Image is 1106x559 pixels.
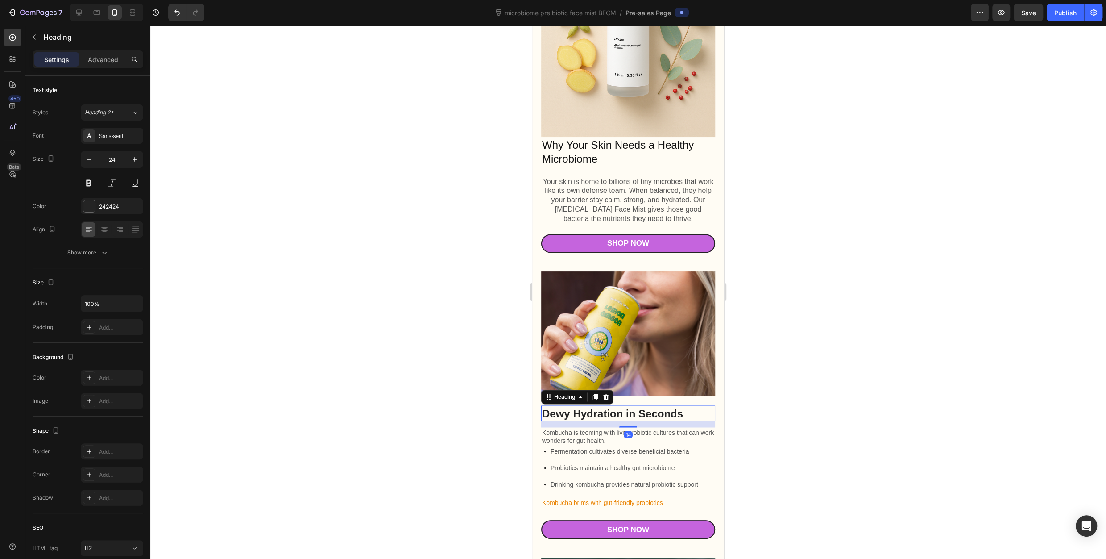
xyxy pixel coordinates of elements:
p: 7 [58,7,62,18]
div: Styles [33,108,48,117]
div: Font [33,132,44,140]
div: Show more [67,248,109,257]
div: 450 [8,95,21,102]
button: Heading 2* [81,104,143,121]
p: Settings [44,55,69,64]
p: Advanced [88,55,118,64]
div: SEO [33,524,43,532]
div: Align [33,224,58,236]
div: Shape [33,425,61,437]
input: Auto [81,296,143,312]
div: Add... [99,374,141,382]
div: Add... [99,494,141,502]
button: Save [1014,4,1043,21]
button: H2 [81,540,143,556]
div: Text style [33,86,57,94]
span: Pre-sales Page [625,8,671,17]
p: Heading [43,32,140,42]
span: Save [1021,9,1036,17]
div: Add... [99,448,141,456]
span: microbiome pre biotic face mist BFCM [503,8,618,17]
div: Publish [1054,8,1077,17]
div: Add... [99,324,141,332]
div: Color [33,202,46,210]
div: Open Intercom Messenger [1076,515,1097,537]
div: Image [33,397,48,405]
div: Width [33,300,47,308]
span: H2 [85,545,92,551]
div: Sans-serif [99,132,141,140]
button: 7 [4,4,66,21]
button: Publish [1047,4,1084,21]
div: Undo/Redo [168,4,204,21]
div: Padding [33,323,53,331]
div: Corner [33,471,50,479]
div: Background [33,351,76,363]
div: Color [33,374,46,382]
button: Show more [33,245,143,261]
div: Add... [99,397,141,405]
div: 242424 [99,203,141,211]
div: Border [33,447,50,455]
iframe: Design area [532,25,724,559]
div: Add... [99,471,141,479]
div: Size [33,153,56,165]
span: / [620,8,622,17]
div: Beta [7,163,21,171]
div: Shadow [33,494,53,502]
div: HTML tag [33,544,58,552]
span: Heading 2* [85,108,114,117]
div: Size [33,277,56,289]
